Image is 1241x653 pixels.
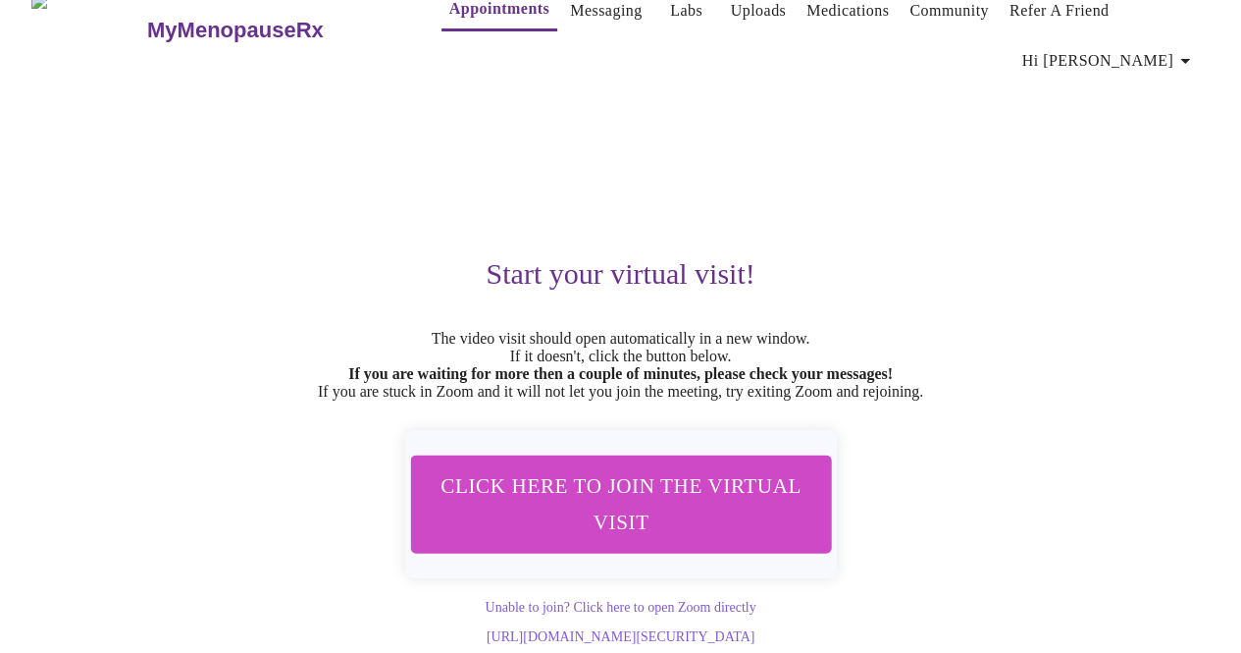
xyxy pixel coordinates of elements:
h3: Start your virtual visit! [31,257,1210,291]
strong: If you are waiting for more then a couple of minutes, please check your messages! [348,365,893,382]
p: The video visit should open automatically in a new window. If it doesn't, click the button below.... [31,330,1210,401]
button: Hi [PERSON_NAME] [1014,41,1205,81]
span: Hi [PERSON_NAME] [1022,47,1197,75]
a: Unable to join? Click here to open Zoom directly [485,600,755,615]
h3: MyMenopauseRx [147,18,324,43]
span: Click here to join the virtual visit [436,468,804,541]
button: Click here to join the virtual visit [410,456,831,554]
a: [URL][DOMAIN_NAME][SECURITY_DATA] [487,629,754,644]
